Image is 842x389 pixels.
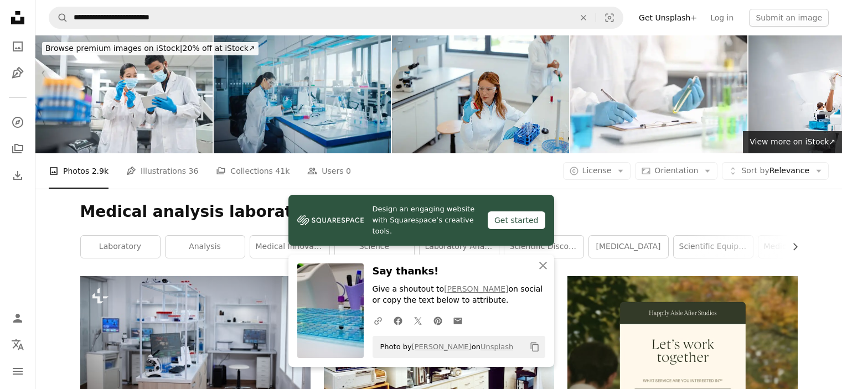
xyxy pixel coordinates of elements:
span: 41k [275,165,290,177]
a: Explore [7,111,29,133]
a: Illustrations [7,62,29,84]
a: laboratory [81,236,160,258]
div: 20% off at iStock ↗ [42,42,259,55]
span: Browse premium images on iStock | [45,44,182,53]
button: Sort byRelevance [722,162,829,180]
a: [PERSON_NAME] [412,343,472,351]
a: Unsplash [481,343,513,351]
button: Visual search [596,7,623,28]
a: analysis [166,236,245,258]
img: Male and female scientists wearing protective face masks while discussing over digital tablet at ... [35,35,213,153]
button: scroll list to the right [785,236,798,258]
button: Language [7,334,29,356]
a: Get Unsplash+ [632,9,704,27]
button: Clear [571,7,596,28]
a: Design an engaging website with Squarespace’s creative tools.Get started [288,195,554,246]
span: Orientation [654,166,698,175]
a: Photos [7,35,29,58]
span: Sort by [741,166,769,175]
img: Study of fuel in vitro by scientist in laboratory [570,35,747,153]
a: View more on iStock↗ [743,131,842,153]
a: Log in [704,9,740,27]
a: desktop monitor beside computer tower on inside room [324,360,554,370]
a: Illustrations 36 [126,153,198,189]
a: Share over email [448,309,468,331]
span: View more on iStock ↗ [750,137,835,146]
a: Collections [7,138,29,160]
img: Confident Chemist Analyzing Biochemical Substance [392,35,569,153]
button: Copy to clipboard [525,338,544,356]
a: Share on Facebook [388,309,408,331]
a: Users 0 [307,153,351,189]
a: Share on Pinterest [428,309,448,331]
button: License [563,162,631,180]
span: 0 [346,165,351,177]
span: License [582,166,612,175]
a: medical professional [758,236,838,258]
a: [MEDICAL_DATA] [589,236,668,258]
a: Collections 41k [216,153,290,189]
a: Browse premium images on iStock|20% off at iStock↗ [35,35,265,62]
h3: Say thanks! [373,263,545,279]
span: Design an engaging website with Squarespace’s creative tools. [373,204,479,237]
span: Relevance [741,165,809,177]
a: Share on Twitter [408,309,428,331]
a: Download History [7,164,29,186]
a: [PERSON_NAME] [444,284,508,293]
p: Give a shoutout to on social or copy the text below to attribute. [373,284,545,306]
a: scientific equipment [674,236,753,258]
a: Log in / Sign up [7,307,29,329]
a: Interior of modern science laboratory with no people. Lab used for find a cure for dangerous virus. [80,343,311,352]
div: Get started [488,211,545,229]
button: Search Unsplash [49,7,68,28]
span: Photo by on [375,338,514,356]
button: Menu [7,360,29,382]
a: medical innovation [250,236,329,258]
button: Submit an image [749,9,829,27]
span: 36 [189,165,199,177]
button: Orientation [635,162,717,180]
img: Modern Medical Research Laboratory: Team of Scientists Working with Pipette, Analysing Biochemica... [214,35,391,153]
form: Find visuals sitewide [49,7,623,29]
img: file-1606177908946-d1eed1cbe4f5image [297,212,364,229]
h1: Medical analysis laboratory [80,202,798,222]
